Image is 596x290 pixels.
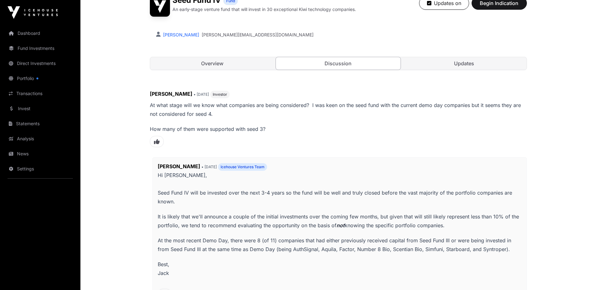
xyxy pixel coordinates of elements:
[158,260,522,286] p: Best, Jack
[150,91,192,97] span: [PERSON_NAME]
[5,102,75,115] a: Invest
[402,57,527,70] a: Updates
[5,132,75,146] a: Analysis
[276,57,401,70] a: Discussion
[5,162,75,176] a: Settings
[158,212,522,230] p: It is likely that we'll announce a couple of the initial investments over the coming few months, ...
[150,57,527,70] nav: Tabs
[472,3,527,9] a: Begin Indication
[336,222,345,228] em: not
[5,117,75,131] a: Statements
[150,57,275,70] a: Overview
[213,92,227,97] span: Investor
[5,56,75,70] a: Direct Investments
[5,72,75,85] a: Portfolio
[8,6,58,19] img: Icehouse Ventures Logo
[158,236,522,254] p: At the most recent Demo Day, there were 8 (of 11) companies that had either previously received c...
[201,164,217,169] span: • [DATE]
[194,92,209,97] span: • [DATE]
[221,164,265,169] span: Icehouse Ventures Team
[172,6,356,13] p: An early-stage venture fund that will invest in 30 exceptional Kiwi technology companies.
[158,163,200,169] span: [PERSON_NAME]
[5,87,75,100] a: Transactions
[565,260,596,290] iframe: Chat Widget
[158,171,522,206] p: Hi [PERSON_NAME], Seed Fund IV will be invested over the next 3-4 years so the fund will be well ...
[150,101,527,118] p: At what stage will we know what companies are being considered? I was keen on the seed fund with ...
[202,32,314,38] a: [PERSON_NAME][EMAIL_ADDRESS][DOMAIN_NAME]
[5,147,75,161] a: News
[150,125,527,133] p: How many of them were supported with seed 3?
[5,26,75,40] a: Dashboard
[5,41,75,55] a: Fund Investments
[162,32,199,37] a: [PERSON_NAME]
[150,136,164,147] span: Like this comment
